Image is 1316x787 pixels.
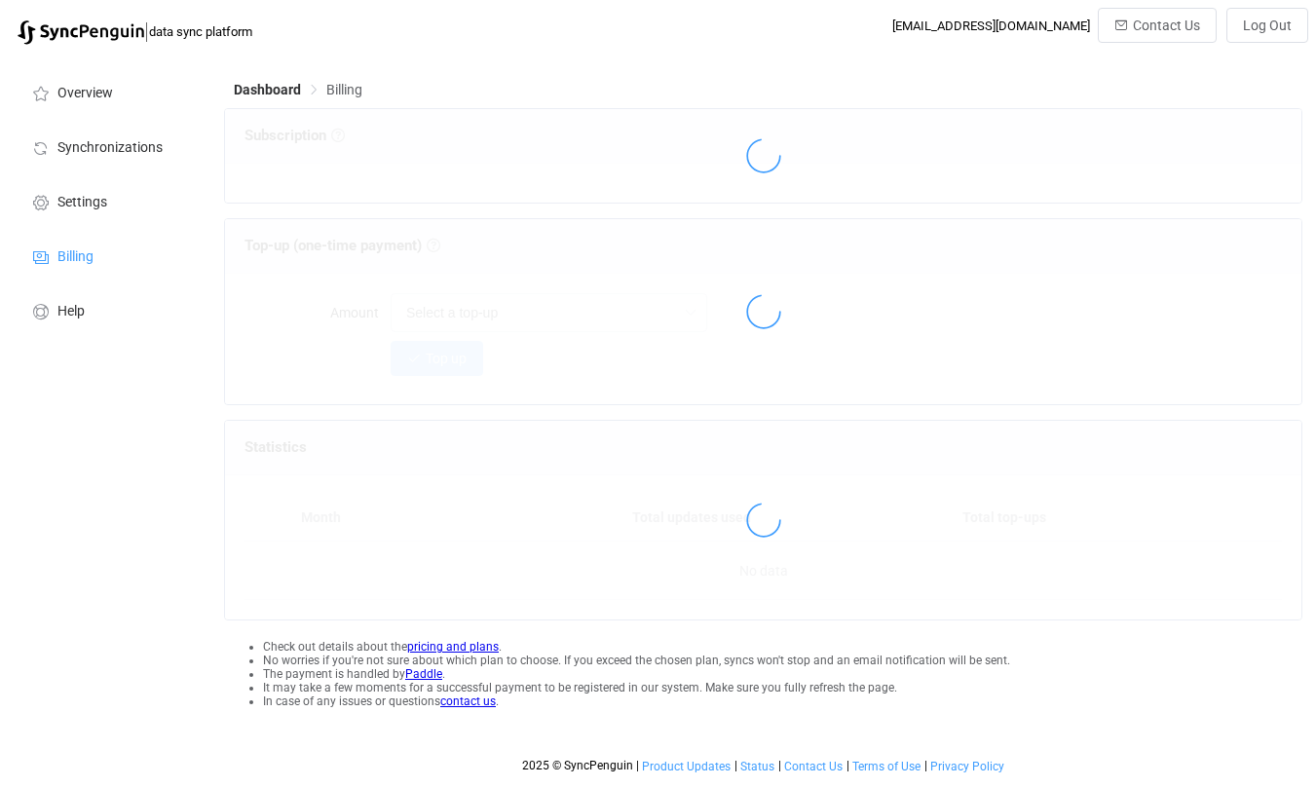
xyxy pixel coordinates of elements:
[57,140,163,156] span: Synchronizations
[407,640,499,654] a: pricing and plans
[326,82,362,97] span: Billing
[641,760,732,773] a: Product Updates
[734,759,737,772] span: |
[522,759,633,772] span: 2025 © SyncPenguin
[740,760,774,773] span: Status
[10,64,205,119] a: Overview
[852,760,921,773] span: Terms of Use
[10,228,205,282] a: Billing
[739,760,775,773] a: Status
[234,82,301,97] span: Dashboard
[57,304,85,319] span: Help
[929,760,1005,773] a: Privacy Policy
[263,694,1302,708] li: In case of any issues or questions .
[263,681,1302,694] li: It may take a few moments for a successful payment to be registered in our system. Make sure you ...
[924,759,927,772] span: |
[440,694,496,708] a: contact us
[234,83,362,96] div: Breadcrumb
[784,760,843,773] span: Contact Us
[57,249,94,265] span: Billing
[783,760,844,773] a: Contact Us
[18,20,144,45] img: syncpenguin.svg
[846,759,849,772] span: |
[57,86,113,101] span: Overview
[892,19,1090,33] div: [EMAIL_ADDRESS][DOMAIN_NAME]
[263,667,1302,681] li: The payment is handled by .
[144,18,149,45] span: |
[263,640,1302,654] li: Check out details about the .
[1133,18,1200,33] span: Contact Us
[636,759,639,772] span: |
[10,119,205,173] a: Synchronizations
[851,760,921,773] a: Terms of Use
[1098,8,1217,43] button: Contact Us
[18,18,252,45] a: |data sync platform
[263,654,1302,667] li: No worries if you're not sure about which plan to choose. If you exceed the chosen plan, syncs wo...
[10,282,205,337] a: Help
[10,173,205,228] a: Settings
[642,760,731,773] span: Product Updates
[1226,8,1308,43] button: Log Out
[57,195,107,210] span: Settings
[930,760,1004,773] span: Privacy Policy
[149,24,252,39] span: data sync platform
[1243,18,1292,33] span: Log Out
[405,667,442,681] a: Paddle
[778,759,781,772] span: |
